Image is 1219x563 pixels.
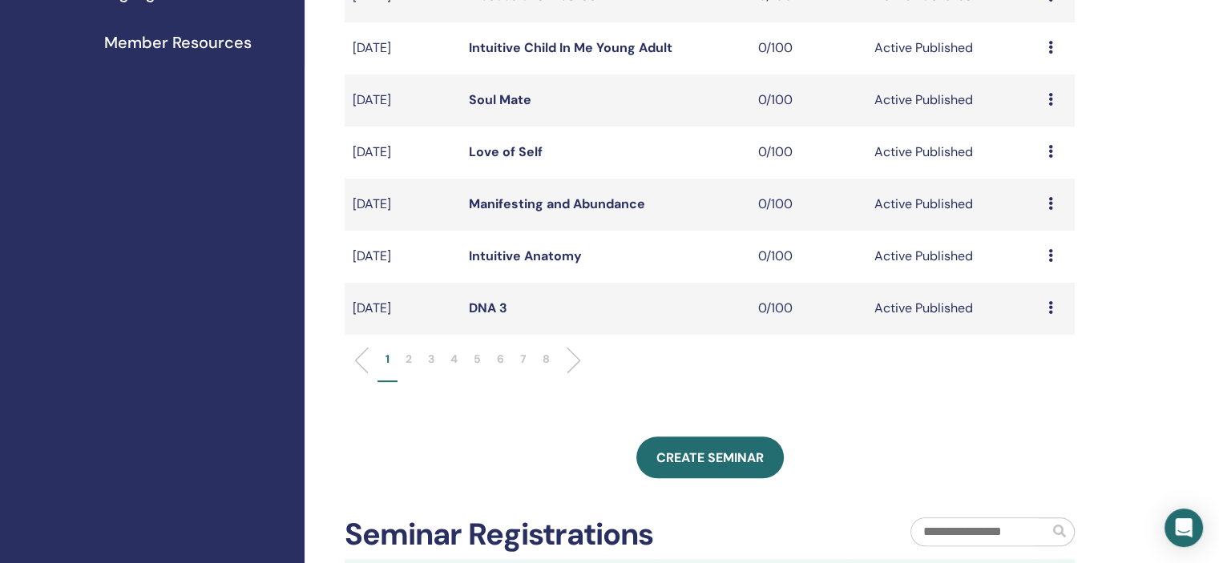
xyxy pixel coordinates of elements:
h2: Seminar Registrations [345,517,653,553]
a: Manifesting and Abundance [469,195,645,212]
span: Member Resources [104,30,252,54]
td: 0/100 [750,74,866,127]
td: [DATE] [345,74,461,127]
td: 0/100 [750,22,866,74]
p: 2 [406,351,412,368]
span: Create seminar [656,449,764,466]
a: Love of Self [469,143,543,160]
td: Active Published [866,127,1040,179]
p: 7 [520,351,527,368]
td: 0/100 [750,127,866,179]
a: Intuitive Anatomy [469,247,582,264]
td: Active Published [866,22,1040,74]
a: DNA 3 [469,300,507,316]
a: Create seminar [636,436,784,478]
p: 4 [450,351,458,368]
td: Active Published [866,179,1040,231]
td: 0/100 [750,231,866,283]
p: 3 [428,351,434,368]
td: [DATE] [345,22,461,74]
td: [DATE] [345,283,461,335]
p: 5 [474,351,481,368]
p: 6 [497,351,504,368]
div: Open Intercom Messenger [1165,509,1203,547]
a: Intuitive Child In Me Young Adult [469,39,672,56]
td: Active Published [866,74,1040,127]
td: 0/100 [750,283,866,335]
td: [DATE] [345,231,461,283]
a: Soul Mate [469,91,531,108]
p: 1 [385,351,390,368]
td: Active Published [866,231,1040,283]
p: 8 [543,351,550,368]
td: 0/100 [750,179,866,231]
td: [DATE] [345,127,461,179]
td: Active Published [866,283,1040,335]
td: [DATE] [345,179,461,231]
